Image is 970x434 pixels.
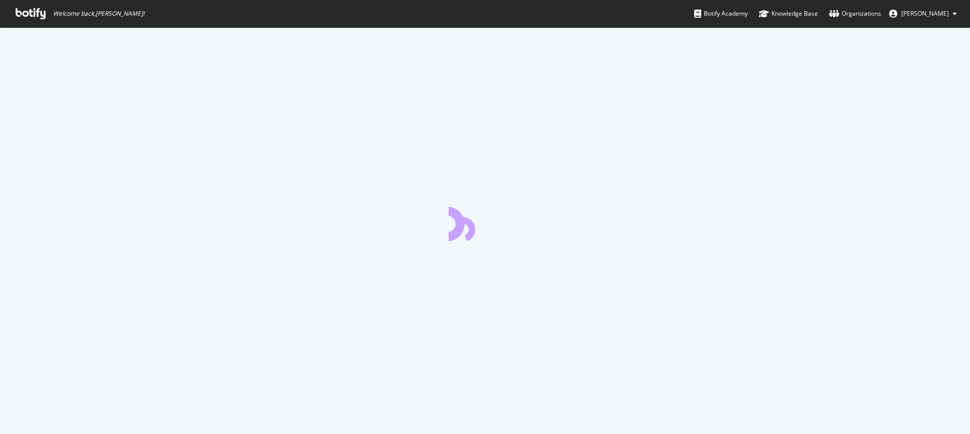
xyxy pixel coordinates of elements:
[881,6,965,22] button: [PERSON_NAME]
[829,9,881,19] div: Organizations
[694,9,748,19] div: Botify Academy
[53,10,144,18] span: Welcome back, [PERSON_NAME] !
[449,205,521,241] div: animation
[901,9,949,18] span: James Hawswroth
[759,9,818,19] div: Knowledge Base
